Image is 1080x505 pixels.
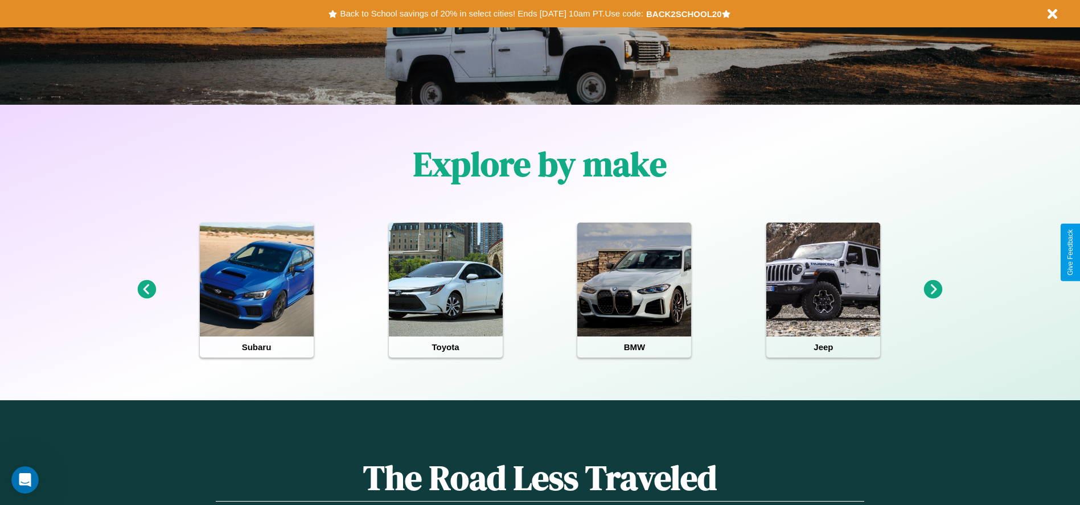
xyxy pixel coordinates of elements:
b: BACK2SCHOOL20 [646,9,722,19]
h4: BMW [577,336,691,358]
h4: Jeep [766,336,880,358]
h1: The Road Less Traveled [216,454,864,502]
h4: Toyota [389,336,503,358]
button: Back to School savings of 20% in select cities! Ends [DATE] 10am PT.Use code: [337,6,646,22]
iframe: Intercom live chat [11,466,39,494]
h4: Subaru [200,336,314,358]
div: Give Feedback [1066,229,1074,276]
h1: Explore by make [413,141,667,187]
